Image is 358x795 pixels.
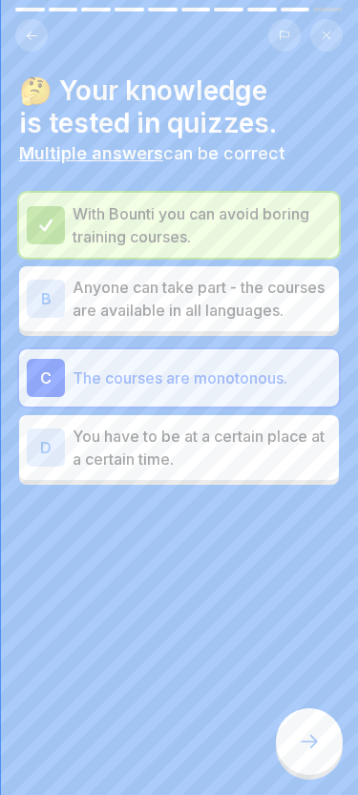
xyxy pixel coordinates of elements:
[19,143,339,164] p: can be correct
[27,359,65,397] div: C
[27,429,65,467] div: D
[27,280,65,318] div: B
[73,366,331,389] p: The courses are monotonous.
[73,276,331,322] p: Anyone can take part - the courses are available in all languages.
[73,425,331,471] p: You have to be at a certain place at a certain time.
[19,143,163,163] b: Multiple answers
[73,202,331,248] p: With Bounti you can avoid boring training courses.
[19,74,339,139] h4: 🤔 Your knowledge is tested in quizzes.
